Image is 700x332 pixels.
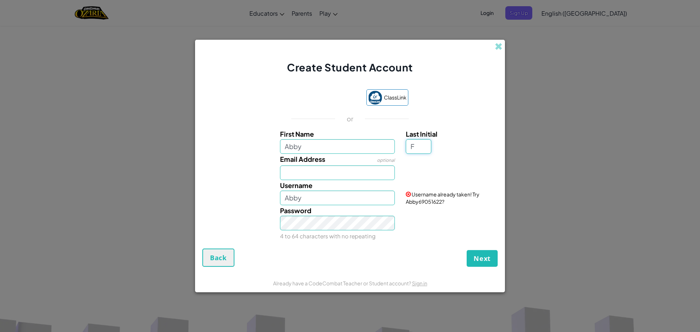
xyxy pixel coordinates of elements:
span: First Name [280,130,314,138]
a: Sign in [412,280,427,286]
iframe: Sign in with Google Button [288,90,363,106]
span: ClassLink [384,92,407,103]
span: Password [280,206,311,215]
button: Next [467,250,498,267]
span: Last Initial [406,130,437,138]
span: optional [377,157,395,163]
span: Already have a CodeCombat Teacher or Student account? [273,280,412,286]
span: Email Address [280,155,325,163]
span: Username already taken! Try Abby69051622? [406,191,479,205]
span: Username [280,181,312,190]
button: Back [202,249,234,267]
span: Next [474,254,491,263]
small: 4 to 64 characters with no repeating [280,233,376,239]
span: Back [210,253,227,262]
span: Create Student Account [287,61,413,74]
img: classlink-logo-small.png [368,91,382,105]
p: or [347,114,354,123]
